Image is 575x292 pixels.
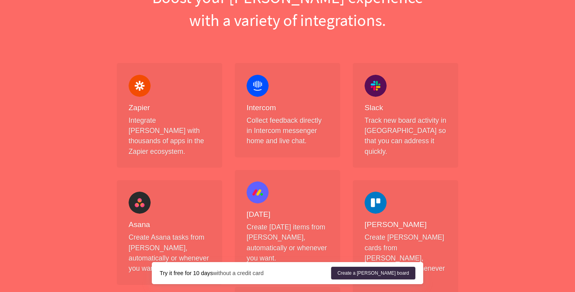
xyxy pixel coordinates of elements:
h4: Slack [365,103,446,113]
h4: [DATE] [247,210,328,220]
p: Create [DATE] items from [PERSON_NAME], automatically or whenever you want. [247,222,328,264]
p: Create Asana tasks from [PERSON_NAME], automatically or whenever you want. [129,232,210,274]
p: Track new board activity in [GEOGRAPHIC_DATA] so that you can address it quickly. [365,115,446,157]
h4: Zapier [129,103,210,113]
p: Collect feedback directly in Intercom messenger home and live chat. [247,115,328,146]
h4: Intercom [247,103,328,113]
strong: Try it free for 10 days [160,270,213,276]
div: without a credit card [160,269,331,277]
h4: [PERSON_NAME] [365,220,446,230]
p: Integrate [PERSON_NAME] with thousands of apps in the Zapier ecosystem. [129,115,210,157]
a: Create a [PERSON_NAME] board [331,267,415,279]
p: Create [PERSON_NAME] cards from [PERSON_NAME], automatically or whenever you want. [365,232,446,284]
h4: Asana [129,220,210,230]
